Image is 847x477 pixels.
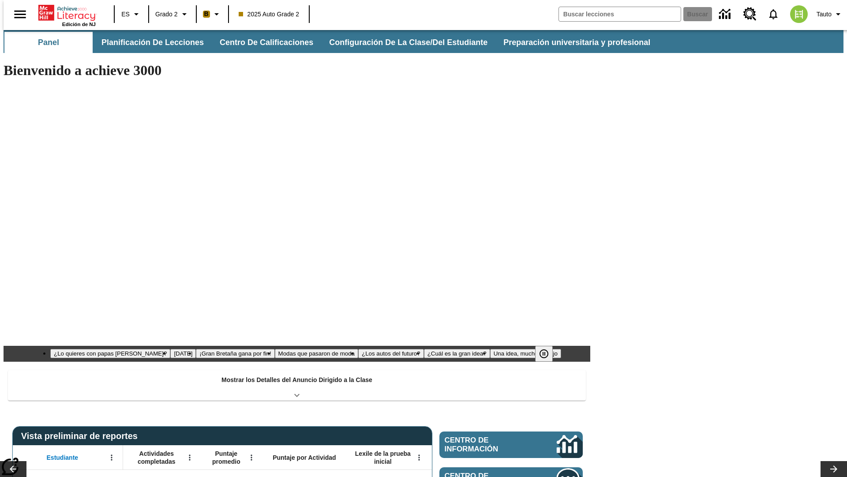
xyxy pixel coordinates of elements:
[47,454,79,462] span: Estudiante
[4,32,93,53] button: Panel
[21,431,142,441] span: Vista preliminar de reportes
[445,436,527,454] span: Centro de información
[127,450,186,466] span: Actividades completadas
[821,461,847,477] button: Carrusel de lecciones, seguir
[245,451,258,464] button: Abrir menú
[117,6,146,22] button: Lenguaje: ES, Selecciona un idioma
[490,349,561,358] button: Diapositiva 7 Una idea, mucho trabajo
[559,7,681,21] input: Buscar campo
[714,2,738,26] a: Centro de información
[4,30,843,53] div: Subbarra de navegación
[121,10,130,19] span: ES
[738,2,762,26] a: Centro de recursos, Se abrirá en una pestaña nueva.
[273,454,336,462] span: Puntaje por Actividad
[94,32,211,53] button: Planificación de lecciones
[8,370,586,401] div: Mostrar los Detalles del Anuncio Dirigido a la Clase
[535,346,553,362] button: Pausar
[813,6,847,22] button: Perfil/Configuración
[322,32,495,53] button: Configuración de la clase/del estudiante
[439,432,583,458] a: Centro de información
[762,3,785,26] a: Notificaciones
[424,349,490,358] button: Diapositiva 6 ¿Cuál es la gran idea?
[239,10,300,19] span: 2025 Auto Grade 2
[105,451,118,464] button: Abrir menú
[221,375,372,385] p: Mostrar los Detalles del Anuncio Dirigido a la Clase
[790,5,808,23] img: avatar image
[204,8,209,19] span: B
[170,349,196,358] button: Diapositiva 2 Día del Trabajo
[50,349,170,358] button: Diapositiva 1 ¿Lo quieres con papas fritas?
[358,349,424,358] button: Diapositiva 5 ¿Los autos del futuro?
[412,451,426,464] button: Abrir menú
[4,32,658,53] div: Subbarra de navegación
[199,6,225,22] button: Boost El color de la clase es anaranjado claro. Cambiar el color de la clase.
[152,6,193,22] button: Grado: Grado 2, Elige un grado
[205,450,247,466] span: Puntaje promedio
[62,22,96,27] span: Edición de NJ
[275,349,358,358] button: Diapositiva 4 Modas que pasaron de moda
[155,10,178,19] span: Grado 2
[38,4,96,22] a: Portada
[351,450,415,466] span: Lexile de la prueba inicial
[7,1,33,27] button: Abrir el menú lateral
[535,346,562,362] div: Pausar
[183,451,196,464] button: Abrir menú
[38,3,96,27] div: Portada
[213,32,320,53] button: Centro de calificaciones
[4,62,590,79] h1: Bienvenido a achieve 3000
[196,349,274,358] button: Diapositiva 3 ¡Gran Bretaña gana por fin!
[817,10,832,19] span: Tauto
[785,3,813,26] button: Escoja un nuevo avatar
[496,32,657,53] button: Preparación universitaria y profesional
